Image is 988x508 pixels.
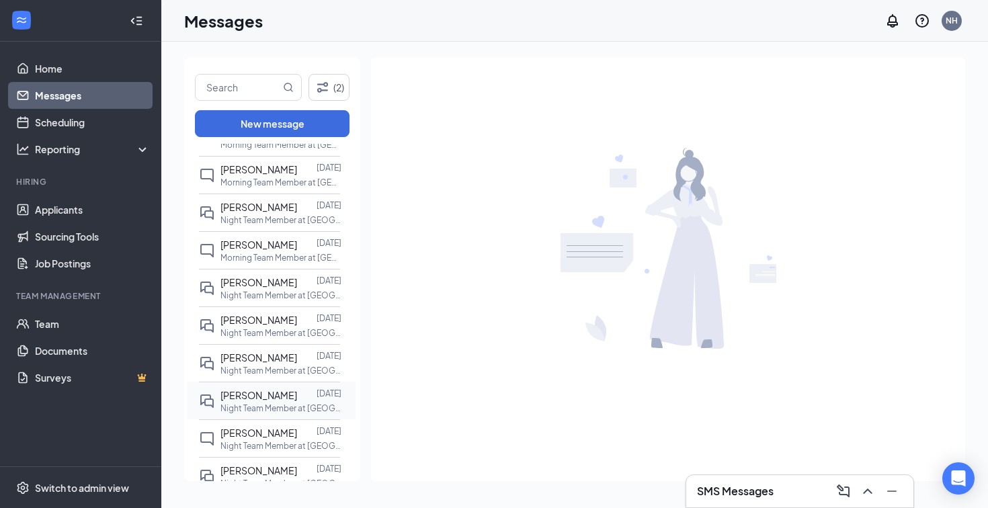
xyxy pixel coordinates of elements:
[220,464,297,476] span: [PERSON_NAME]
[35,82,150,109] a: Messages
[317,312,341,324] p: [DATE]
[220,163,297,175] span: [PERSON_NAME]
[220,389,297,401] span: [PERSON_NAME]
[283,82,294,93] svg: MagnifyingGlass
[317,200,341,211] p: [DATE]
[942,462,975,495] div: Open Intercom Messenger
[199,243,215,259] svg: ChatInactive
[184,9,263,32] h1: Messages
[220,314,297,326] span: [PERSON_NAME]
[857,480,878,502] button: ChevronUp
[220,214,341,226] p: Night Team Member at [GEOGRAPHIC_DATA]
[220,177,341,188] p: Morning Team Member at [GEOGRAPHIC_DATA]
[199,318,215,334] svg: DoubleChat
[317,162,341,173] p: [DATE]
[317,275,341,286] p: [DATE]
[199,431,215,447] svg: ChatInactive
[220,478,341,489] p: Night Team Member at [GEOGRAPHIC_DATA]
[15,13,28,27] svg: WorkstreamLogo
[35,55,150,82] a: Home
[35,310,150,337] a: Team
[317,350,341,362] p: [DATE]
[317,425,341,437] p: [DATE]
[220,239,297,251] span: [PERSON_NAME]
[220,440,341,452] p: Night Team Member at [GEOGRAPHIC_DATA]
[315,79,331,95] svg: Filter
[317,463,341,474] p: [DATE]
[220,351,297,364] span: [PERSON_NAME]
[195,110,349,137] button: New message
[884,483,900,499] svg: Minimize
[220,427,297,439] span: [PERSON_NAME]
[199,468,215,484] svg: DoubleChat
[196,75,280,100] input: Search
[697,484,774,499] h3: SMS Messages
[860,483,876,499] svg: ChevronUp
[220,276,297,288] span: [PERSON_NAME]
[881,480,903,502] button: Minimize
[220,201,297,213] span: [PERSON_NAME]
[35,109,150,136] a: Scheduling
[199,355,215,372] svg: DoubleChat
[835,483,852,499] svg: ComposeMessage
[35,196,150,223] a: Applicants
[35,481,129,495] div: Switch to admin view
[833,480,854,502] button: ComposeMessage
[308,74,349,101] button: Filter (2)
[130,14,143,28] svg: Collapse
[220,403,341,414] p: Night Team Member at [GEOGRAPHIC_DATA]
[220,139,341,151] p: Morning Team Member at [GEOGRAPHIC_DATA]
[317,237,341,249] p: [DATE]
[16,481,30,495] svg: Settings
[199,205,215,221] svg: DoubleChat
[199,280,215,296] svg: DoubleChat
[35,223,150,250] a: Sourcing Tools
[35,337,150,364] a: Documents
[220,327,341,339] p: Night Team Member at [GEOGRAPHIC_DATA]
[914,13,930,29] svg: QuestionInfo
[199,167,215,183] svg: ChatInactive
[35,142,151,156] div: Reporting
[16,290,147,302] div: Team Management
[220,252,341,263] p: Morning Team Member at [GEOGRAPHIC_DATA]
[220,290,341,301] p: Night Team Member at [GEOGRAPHIC_DATA]
[317,388,341,399] p: [DATE]
[220,365,341,376] p: Night Team Member at [GEOGRAPHIC_DATA]
[35,250,150,277] a: Job Postings
[16,176,147,187] div: Hiring
[16,142,30,156] svg: Analysis
[35,364,150,391] a: SurveysCrown
[199,393,215,409] svg: DoubleChat
[946,15,958,26] div: NH
[884,13,901,29] svg: Notifications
